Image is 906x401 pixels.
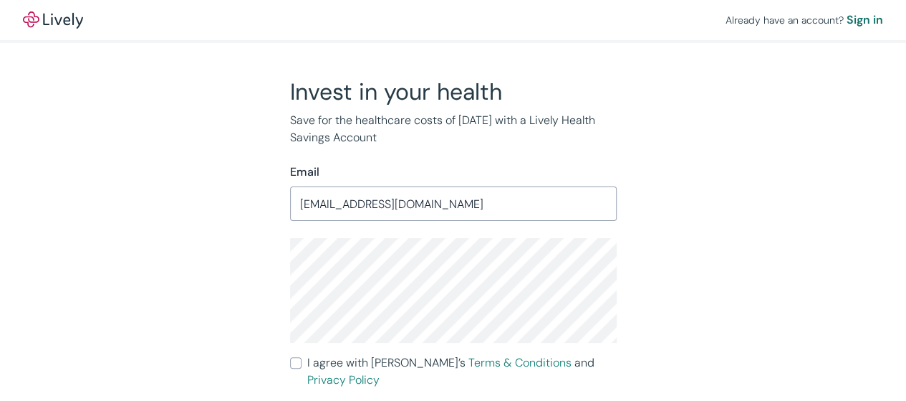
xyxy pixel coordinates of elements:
[23,11,83,29] a: LivelyLively
[307,354,617,389] span: I agree with [PERSON_NAME]’s and
[468,355,572,370] a: Terms & Conditions
[23,11,83,29] img: Lively
[290,164,319,181] label: Email
[290,112,617,146] p: Save for the healthcare costs of [DATE] with a Lively Health Savings Account
[847,11,883,29] a: Sign in
[307,372,380,387] a: Privacy Policy
[290,77,617,106] h2: Invest in your health
[726,11,883,29] div: Already have an account?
